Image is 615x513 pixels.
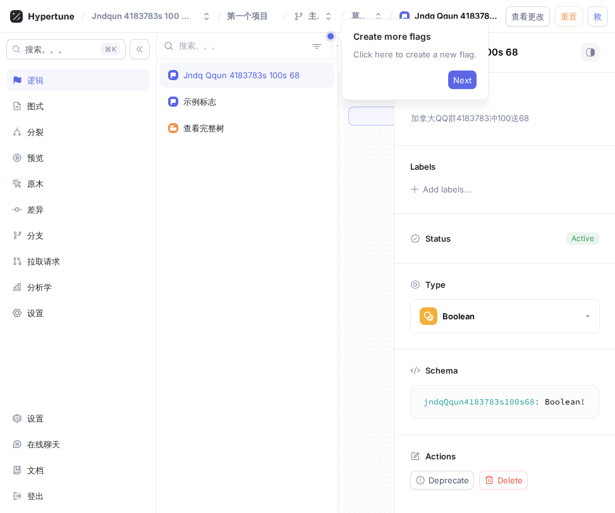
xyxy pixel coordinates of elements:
div: 查看完整树 [183,123,224,133]
div: 示例标志 [183,97,216,107]
div: 草案 [351,11,364,21]
p: Schema [425,365,458,375]
span: 搜索。。。 [25,45,66,53]
span: 救 [594,13,602,20]
p: Status [425,230,451,247]
div: 图式 [27,101,44,111]
input: 搜索。。。 [179,40,307,52]
div: 差异 [27,204,44,215]
button: 搜索。。。K [6,39,126,59]
div: Boolean [442,311,475,322]
button: Add labels... [406,181,475,198]
font: Add labels... [423,186,472,193]
div: 分支 [27,230,44,240]
button: 主要 [288,6,338,27]
button: Delete [479,471,528,490]
div: 设置 [27,308,44,318]
button: 救 [588,6,607,27]
div: 登出 [27,491,44,501]
div: 文档 [27,465,44,475]
div: 主要 [308,11,319,21]
a: 文档 [6,459,150,481]
div: 在线聊天 [27,439,60,449]
span: 重置 [561,13,577,20]
p: Actions [425,451,456,461]
span: 第一个项目 [227,11,268,20]
span: 查看更改 [511,13,544,20]
span: Delete [497,476,523,484]
button: 重置 [555,6,583,27]
div: 分裂 [27,127,44,137]
div: Jndqun 4183783s 100 首歌 68 [92,11,192,21]
div: 逻辑 [27,75,44,85]
div: Jndq Qqun 4183783s 100s 68 [183,70,300,80]
textarea: jndqQqun4183783s100s68: Boolean! [416,391,594,413]
button: 查看更改 [506,6,550,27]
div: 设置 [27,413,44,423]
div: 拉取请求 [27,256,60,266]
p: 加拿大QQ群4183783冲100送68 [405,108,604,129]
span: Deprecate [429,476,469,484]
div: 原木 [27,179,44,189]
p: Type [425,280,446,290]
font: K [112,45,116,53]
div: 预览 [27,153,44,163]
div: Active [571,233,594,244]
button: Boolean [410,299,600,333]
button: Deprecate [410,471,474,490]
div: 分析学 [27,282,52,292]
button: ＋Rule [348,107,549,126]
button: Jndqun 4183783s 100 首歌 68 [87,6,216,27]
button: 草案 [346,6,387,27]
div: Jndq Qqun 4183783s 100s 68 [415,10,498,23]
p: Labels [410,162,435,172]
